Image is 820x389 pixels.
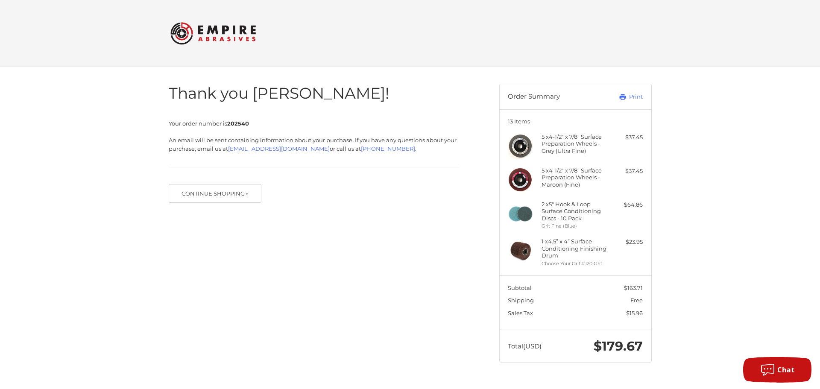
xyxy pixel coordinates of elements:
[170,17,256,50] img: Empire Abrasives
[600,93,643,101] a: Print
[508,297,534,304] span: Shipping
[542,133,607,154] h4: 5 x 4-1/2" x 7/8" Surface Preparation Wheels - Grey (Ultra Fine)
[361,145,415,152] a: [PHONE_NUMBER]
[542,260,607,267] li: Choose Your Grit #120 Grit
[542,201,607,222] h4: 2 x 5" Hook & Loop Surface Conditioning Discs - 10 Pack
[542,167,607,188] h4: 5 x 4-1/2" x 7/8" Surface Preparation Wheels - Maroon (Fine)
[609,238,643,246] div: $23.95
[508,342,542,350] span: Total (USD)
[508,93,600,101] h3: Order Summary
[630,297,643,304] span: Free
[609,167,643,175] div: $37.45
[169,137,457,152] span: An email will be sent containing information about your purchase. If you have any questions about...
[169,184,262,203] button: Continue Shopping »
[542,238,607,259] h4: 1 x 4.5” x 4” Surface Conditioning Finishing Drum
[228,145,330,152] a: [EMAIL_ADDRESS][DOMAIN_NAME]
[508,118,643,125] h3: 13 Items
[508,310,533,316] span: Sales Tax
[227,120,249,127] strong: 202540
[169,120,249,127] span: Your order number is
[594,338,643,354] span: $179.67
[743,357,811,383] button: Chat
[609,133,643,142] div: $37.45
[777,365,794,374] span: Chat
[624,284,643,291] span: $163.71
[542,222,607,230] li: Grit Fine (Blue)
[609,201,643,209] div: $64.86
[169,84,460,103] h1: Thank you [PERSON_NAME]!
[508,284,532,291] span: Subtotal
[626,310,643,316] span: $15.96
